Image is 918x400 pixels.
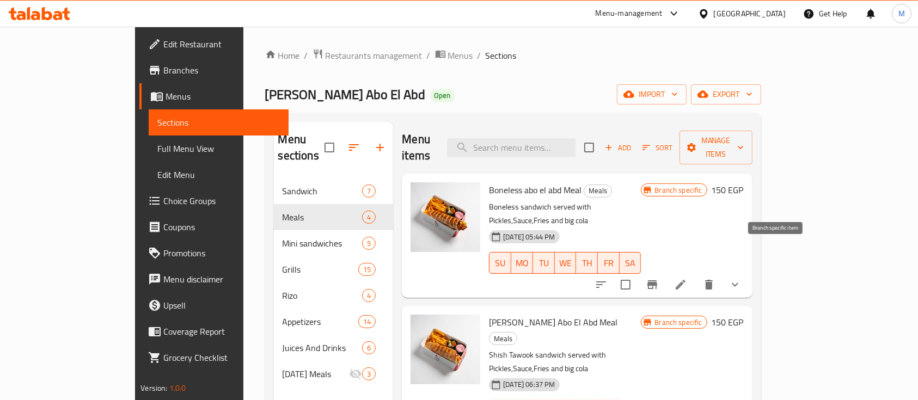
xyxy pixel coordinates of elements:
[139,214,289,240] a: Coupons
[639,272,665,298] button: Branch-specific-item
[696,272,722,298] button: delete
[341,134,367,161] span: Sort sections
[283,315,358,328] span: Appetizers
[712,315,744,330] h6: 150 EGP
[584,184,612,198] div: Meals
[274,204,394,230] div: Meals4
[642,141,672,154] span: Sort
[139,188,289,214] a: Choice Groups
[362,367,376,380] div: items
[358,263,376,276] div: items
[489,348,641,376] p: Shish Tawook sandwich served with Pickles,Sauce,Fries and big cola
[359,264,375,275] span: 15
[149,162,289,188] a: Edit Menu
[499,379,559,390] span: [DATE] 06:37 PM
[427,49,431,62] li: /
[163,194,280,207] span: Choice Groups
[265,82,426,107] span: [PERSON_NAME] Abo El Abd
[578,136,601,159] span: Select section
[326,49,423,62] span: Restaurants management
[283,184,363,198] span: Sandwich
[640,139,675,156] button: Sort
[489,332,517,345] div: Meals
[139,266,289,292] a: Menu disclaimer
[283,367,350,380] div: Ramadan Meals
[274,256,394,282] div: Grills15
[278,131,325,164] h2: Menu sections
[358,315,376,328] div: items
[601,139,635,156] button: Add
[499,232,559,242] span: [DATE] 05:44 PM
[283,263,358,276] span: Grills
[516,255,529,271] span: MO
[359,317,375,327] span: 14
[367,134,393,161] button: Add section
[601,139,635,156] span: Add item
[635,139,680,156] span: Sort items
[430,91,455,100] span: Open
[139,344,289,371] a: Grocery Checklist
[139,83,289,109] a: Menus
[274,309,394,335] div: Appetizers14
[163,220,280,233] span: Coupons
[140,381,167,395] span: Version:
[163,351,280,364] span: Grocery Checklist
[362,184,376,198] div: items
[489,200,641,227] p: Boneless sandwich served with Pickles,Sauce,Fries and big cola
[363,343,375,353] span: 6
[139,240,289,266] a: Promotions
[362,211,376,224] div: items
[596,7,663,20] div: Menu-management
[411,182,480,252] img: Boneless abo el abd Meal
[614,273,637,296] span: Select to update
[274,178,394,204] div: Sandwich7
[139,292,289,318] a: Upsell
[169,381,186,395] span: 1.0.0
[163,273,280,286] span: Menu disclaimer
[283,289,363,302] span: Rizo
[650,185,706,195] span: Branch specific
[435,48,473,63] a: Menus
[157,168,280,181] span: Edit Menu
[363,291,375,301] span: 4
[626,88,678,101] span: import
[559,255,572,271] span: WE
[313,48,423,63] a: Restaurants management
[362,341,376,354] div: items
[274,282,394,309] div: Rizo4
[650,317,706,328] span: Branch specific
[411,315,480,384] img: Shish Tawook Abo El Abd Meal
[489,333,517,345] span: Meals
[688,134,744,161] span: Manage items
[163,299,280,312] span: Upsell
[349,367,362,380] svg: Inactive section
[617,84,687,104] button: import
[139,31,289,57] a: Edit Restaurant
[714,8,786,20] div: [GEOGRAPHIC_DATA]
[712,182,744,198] h6: 150 EGP
[680,131,752,164] button: Manage items
[157,142,280,155] span: Full Menu View
[588,272,614,298] button: sort-choices
[362,289,376,302] div: items
[448,49,473,62] span: Menus
[283,237,363,250] span: Mini sandwiches
[700,88,752,101] span: export
[274,361,394,387] div: [DATE] Meals3
[274,230,394,256] div: Mini sandwiches5
[283,341,363,354] span: Juices And Drinks
[533,252,555,274] button: TU
[274,174,394,391] nav: Menu sections
[363,212,375,223] span: 4
[584,184,611,197] span: Meals
[537,255,550,271] span: TU
[494,255,507,271] span: SU
[163,38,280,51] span: Edit Restaurant
[603,141,633,154] span: Add
[363,238,375,249] span: 5
[402,131,433,164] h2: Menu items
